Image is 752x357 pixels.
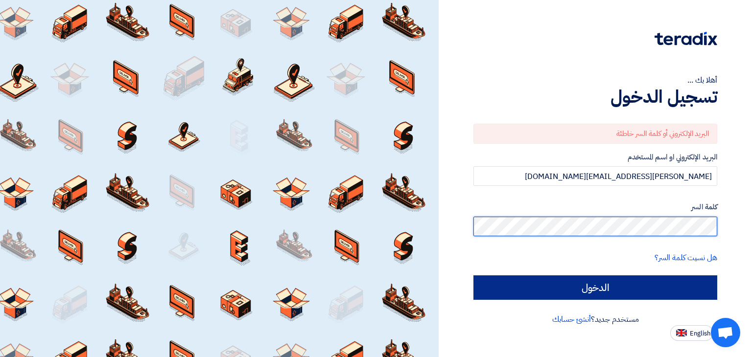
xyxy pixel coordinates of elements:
[711,318,740,347] a: دردشة مفتوحة
[473,152,717,163] label: البريد الإلكتروني او اسم المستخدم
[473,86,717,108] h1: تسجيل الدخول
[473,124,717,144] div: البريد الإلكتروني أو كلمة السر خاطئة
[670,325,713,341] button: English
[690,330,710,337] span: English
[655,32,717,45] img: Teradix logo
[473,74,717,86] div: أهلا بك ...
[552,313,591,325] a: أنشئ حسابك
[676,329,687,336] img: en-US.png
[655,252,717,264] a: هل نسيت كلمة السر؟
[473,166,717,186] input: أدخل بريد العمل الإلكتروني او اسم المستخدم الخاص بك ...
[473,201,717,213] label: كلمة السر
[473,313,717,325] div: مستخدم جديد؟
[473,275,717,300] input: الدخول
